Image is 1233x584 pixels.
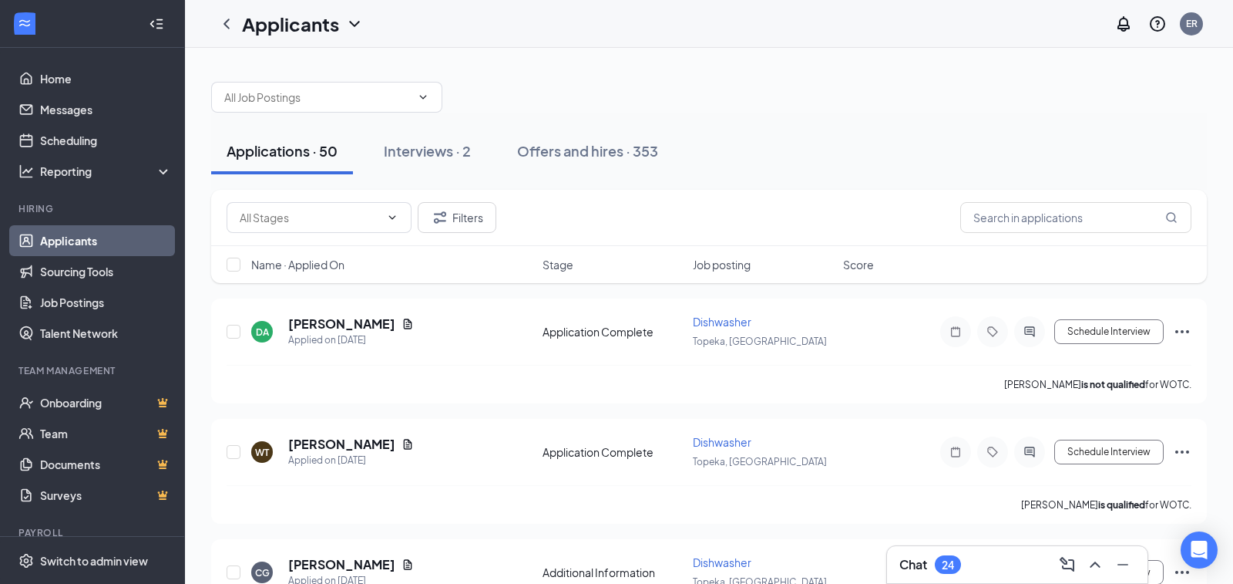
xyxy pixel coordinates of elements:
h5: [PERSON_NAME] [288,436,395,453]
button: ChevronUp [1083,552,1107,577]
p: [PERSON_NAME] for WOTC. [1004,378,1191,391]
div: Applications · 50 [227,141,338,160]
div: Reporting [40,164,173,179]
h3: Chat [899,556,927,573]
svg: QuestionInfo [1148,15,1167,33]
a: Applicants [40,225,172,256]
div: Hiring [18,202,169,215]
svg: Document [401,318,414,330]
svg: Notifications [1114,15,1133,33]
input: All Job Postings [224,89,411,106]
span: Name · Applied On [251,257,344,272]
a: Job Postings [40,287,172,318]
span: Stage [543,257,573,272]
p: [PERSON_NAME] for WOTC. [1021,498,1191,511]
button: Filter Filters [418,202,496,233]
span: Topeka, [GEOGRAPHIC_DATA] [693,336,827,347]
div: 24 [942,559,954,572]
svg: Ellipses [1173,322,1191,341]
input: Search in applications [960,202,1191,233]
svg: Filter [431,208,449,227]
svg: Document [401,438,414,451]
a: Messages [40,94,172,125]
button: ComposeMessage [1055,552,1080,577]
svg: ChevronDown [417,91,429,103]
a: TeamCrown [40,418,172,449]
div: CG [255,566,270,579]
div: DA [256,326,269,339]
svg: ChevronUp [1086,555,1104,574]
div: Offers and hires · 353 [517,141,658,160]
svg: Note [946,326,965,338]
a: SurveysCrown [40,480,172,511]
b: is qualified [1098,499,1145,511]
a: DocumentsCrown [40,449,172,480]
div: Open Intercom Messenger [1181,532,1218,569]
svg: ActiveChat [1020,446,1039,458]
b: is not qualified [1081,379,1145,390]
svg: ChevronLeft [217,15,236,33]
div: Switch to admin view [40,553,148,569]
svg: WorkstreamLogo [17,15,32,31]
a: Scheduling [40,125,172,156]
svg: Ellipses [1173,443,1191,461]
svg: ChevronDown [345,15,364,33]
div: Applied on [DATE] [288,333,414,348]
span: Dishwasher [693,435,751,449]
svg: Ellipses [1173,563,1191,582]
svg: ChevronDown [386,211,398,224]
span: Topeka, [GEOGRAPHIC_DATA] [693,456,827,468]
a: OnboardingCrown [40,387,172,418]
svg: Tag [983,446,1002,458]
div: Team Management [18,364,169,377]
div: Interviews · 2 [384,141,471,160]
a: Home [40,63,172,94]
div: Additional Information [543,565,684,580]
h5: [PERSON_NAME] [288,556,395,573]
a: Sourcing Tools [40,256,172,287]
span: Dishwasher [693,555,751,569]
svg: Collapse [149,16,164,32]
svg: Analysis [18,164,34,179]
svg: MagnifyingGlass [1165,211,1178,224]
svg: Settings [18,553,34,569]
span: Score [843,257,874,272]
span: Job posting [693,257,751,272]
button: Schedule Interview [1054,319,1164,344]
svg: ActiveChat [1020,326,1039,338]
div: Application Complete [543,444,684,460]
svg: ComposeMessage [1058,555,1077,574]
svg: Document [401,559,414,571]
svg: Tag [983,326,1002,338]
span: Dishwasher [693,315,751,329]
svg: Minimize [1114,555,1132,574]
input: All Stages [240,209,380,226]
h5: [PERSON_NAME] [288,316,395,333]
div: WT [255,446,269,459]
button: Minimize [1110,552,1135,577]
div: Applied on [DATE] [288,453,414,468]
h1: Applicants [242,11,339,37]
a: Talent Network [40,318,172,349]
svg: Note [946,446,965,458]
div: Application Complete [543,324,684,339]
button: Schedule Interview [1054,440,1164,464]
div: Payroll [18,526,169,539]
div: ER [1186,17,1198,30]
